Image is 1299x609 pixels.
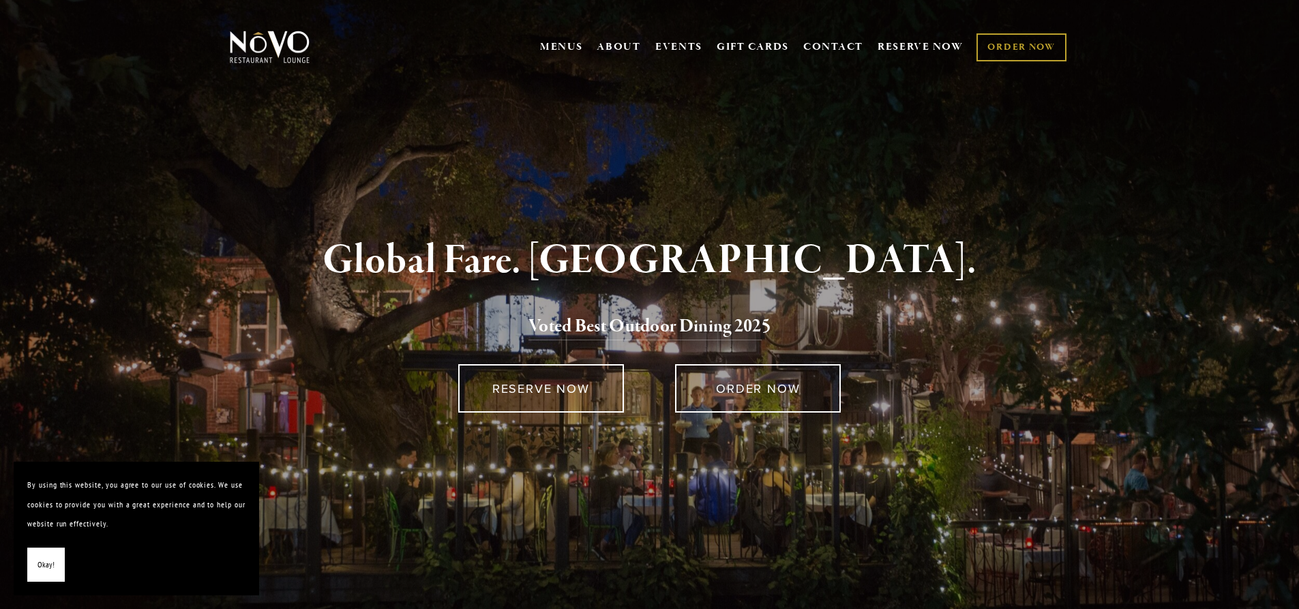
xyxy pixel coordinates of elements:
h2: 5 [252,312,1047,341]
button: Okay! [27,548,65,582]
img: Novo Restaurant &amp; Lounge [227,30,312,64]
section: Cookie banner [14,462,259,595]
a: Voted Best Outdoor Dining 202 [528,314,762,340]
a: ORDER NOW [675,364,841,413]
a: ORDER NOW [976,33,1066,61]
a: ABOUT [597,40,641,54]
a: GIFT CARDS [717,34,789,60]
a: RESERVE NOW [878,34,964,60]
a: EVENTS [655,40,702,54]
strong: Global Fare. [GEOGRAPHIC_DATA]. [323,235,976,286]
a: CONTACT [803,34,863,60]
a: MENUS [540,40,583,54]
p: By using this website, you agree to our use of cookies. We use cookies to provide you with a grea... [27,475,245,534]
span: Okay! [38,555,55,575]
a: RESERVE NOW [458,364,624,413]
